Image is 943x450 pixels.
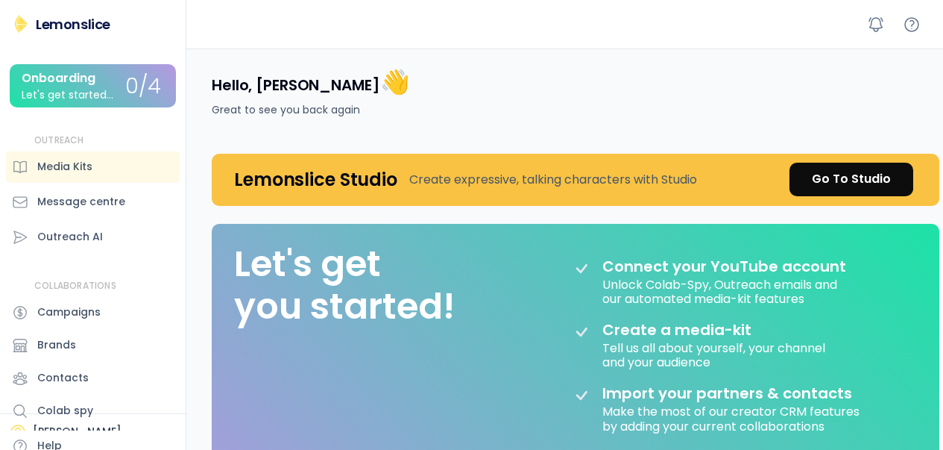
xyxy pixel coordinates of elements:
[789,163,913,196] a: Go To Studio
[22,72,95,85] div: Onboarding
[212,102,360,118] div: Great to see you back again
[37,403,93,419] div: Colab spy
[602,384,852,402] div: Import your partners & contacts
[409,171,697,189] div: Create expressive, talking characters with Studio
[37,194,125,210] div: Message centre
[37,304,101,320] div: Campaigns
[212,66,409,98] h4: Hello, [PERSON_NAME]
[34,134,84,147] div: OUTREACH
[602,321,789,339] div: Create a media-kit
[380,65,410,99] font: 👋
[602,257,846,275] div: Connect your YouTube account
[602,402,862,433] div: Make the most of our creator CRM features by adding your current collaborations
[37,159,92,175] div: Media Kits
[36,15,110,34] div: Lemonslice
[602,275,840,306] div: Unlock Colab-Spy, Outreach emails and our automated media-kit features
[37,337,76,353] div: Brands
[125,75,161,99] div: 0/4
[602,339,828,369] div: Tell us all about yourself, your channel and your audience
[22,90,113,101] div: Let's get started...
[37,229,103,245] div: Outreach AI
[37,370,89,386] div: Contacts
[234,243,455,328] div: Let's get you started!
[12,15,30,33] img: Lemonslice
[34,280,116,293] div: COLLABORATIONS
[812,170,891,188] div: Go To Studio
[234,168,397,191] h4: Lemonslice Studio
